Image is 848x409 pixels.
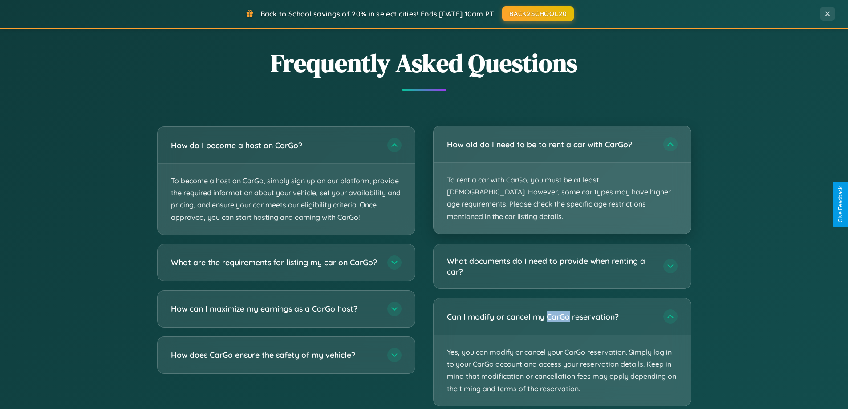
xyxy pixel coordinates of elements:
[158,164,415,235] p: To become a host on CarGo, simply sign up on our platform, provide the required information about...
[171,140,378,151] h3: How do I become a host on CarGo?
[171,257,378,268] h3: What are the requirements for listing my car on CarGo?
[434,163,691,234] p: To rent a car with CarGo, you must be at least [DEMOGRAPHIC_DATA]. However, some car types may ha...
[260,9,495,18] span: Back to School savings of 20% in select cities! Ends [DATE] 10am PT.
[157,46,691,80] h2: Frequently Asked Questions
[447,255,654,277] h3: What documents do I need to provide when renting a car?
[502,6,574,21] button: BACK2SCHOOL20
[837,186,844,223] div: Give Feedback
[171,349,378,360] h3: How does CarGo ensure the safety of my vehicle?
[171,303,378,314] h3: How can I maximize my earnings as a CarGo host?
[434,335,691,406] p: Yes, you can modify or cancel your CarGo reservation. Simply log in to your CarGo account and acc...
[447,139,654,150] h3: How old do I need to be to rent a car with CarGo?
[447,311,654,322] h3: Can I modify or cancel my CarGo reservation?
